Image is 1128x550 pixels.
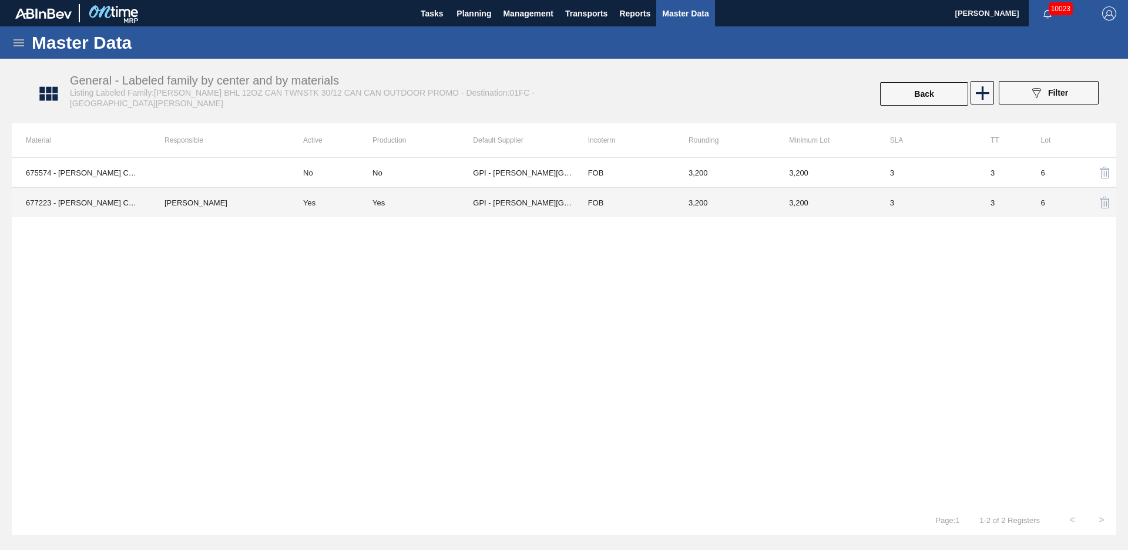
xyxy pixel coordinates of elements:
[419,6,445,21] span: Tasks
[574,123,674,157] th: Incoterm
[70,88,535,108] span: Listing Labeled Family:[PERSON_NAME] BHL 12OZ CAN TWNSTK 30/12 CAN CAN OUTDOOR PROMO - Destinatio...
[999,81,1099,104] button: Filter
[1027,123,1077,157] th: Lot
[1098,195,1112,210] img: delete-icon
[976,123,1027,157] th: TT
[876,123,976,157] th: SLA
[876,158,976,188] td: 3
[969,81,993,107] div: New labeled family by center and by Material
[1057,505,1087,535] button: <
[1049,2,1073,15] span: 10023
[775,188,875,218] td: 3200
[289,188,372,218] td: Yes
[150,188,289,218] td: Walker Trieschmann
[70,74,339,87] span: General - Labeled family by center and by materials
[1029,5,1066,22] button: Notifications
[876,188,976,218] td: 3
[674,123,775,157] th: Rounding
[372,198,473,207] div: Material with no Discontinuation Date
[1027,158,1077,188] td: 6
[32,36,240,49] h1: Master Data
[12,123,150,157] th: Material
[1098,166,1112,180] img: delete-icon
[574,188,674,218] td: FOB
[978,516,1040,525] span: 1 - 2 of 2 Registers
[1091,158,1119,187] button: delete-icon
[619,6,650,21] span: Reports
[150,123,289,157] th: Responsible
[935,516,959,525] span: Page : 1
[372,168,382,177] div: No
[1087,505,1116,535] button: >
[993,81,1104,107] div: Filter labeled family by center and by material
[473,158,573,188] td: GPI - W. Monroe
[775,158,875,188] td: 3200
[1091,188,1102,217] div: Delete Material
[574,158,674,188] td: FOB
[976,158,1027,188] td: 3
[565,6,607,21] span: Transports
[1048,88,1068,97] span: Filter
[880,82,968,106] button: Back
[12,158,150,188] td: 675574 - CARR CAN BHL 12OZ YLLW STN TWNSTK 30/12
[674,158,775,188] td: 3200
[503,6,553,21] span: Management
[456,6,491,21] span: Planning
[674,188,775,218] td: 3200
[473,188,573,218] td: GPI - W. Monroe
[1091,158,1102,187] div: Delete Material
[12,188,150,218] td: 677223 - CARR CAN BHL 12OZ OUTDOORS TWNSTK 30/12
[1102,6,1116,21] img: Logout
[879,81,969,107] div: Back to labeled Family
[662,6,709,21] span: Master Data
[473,123,573,157] th: Default Supplier
[372,123,473,157] th: Production
[775,123,875,157] th: Minimum Lot
[1091,188,1119,217] button: delete-icon
[976,188,1027,218] td: 3
[372,168,473,177] div: Material with no Discontinuation Date
[15,8,72,19] img: TNhmsLtSVTkK8tSr43FrP2fwEKptu5GPRR3wAAAABJRU5ErkJggg==
[289,158,372,188] td: No
[289,123,372,157] th: Active
[372,198,385,207] div: Yes
[1027,188,1077,218] td: 6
